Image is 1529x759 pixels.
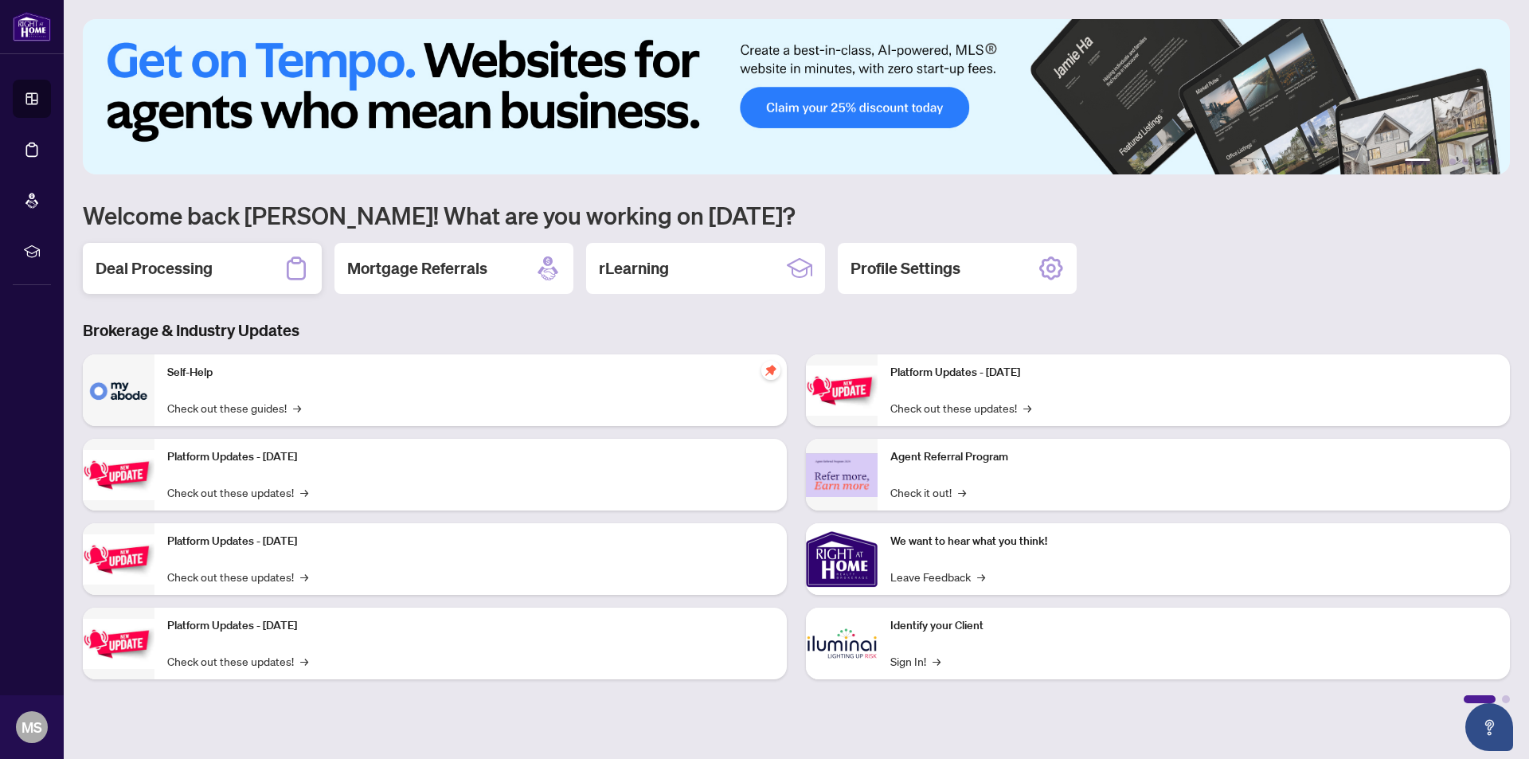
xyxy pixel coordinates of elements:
[13,12,51,41] img: logo
[851,257,960,280] h2: Profile Settings
[167,652,308,670] a: Check out these updates!→
[1488,158,1494,165] button: 6
[599,257,669,280] h2: rLearning
[890,364,1497,381] p: Platform Updates - [DATE]
[1462,158,1468,165] button: 4
[167,483,308,501] a: Check out these updates!→
[293,399,301,417] span: →
[958,483,966,501] span: →
[167,533,774,550] p: Platform Updates - [DATE]
[890,448,1497,466] p: Agent Referral Program
[806,523,878,595] img: We want to hear what you think!
[761,361,780,380] span: pushpin
[300,652,308,670] span: →
[300,483,308,501] span: →
[167,617,774,635] p: Platform Updates - [DATE]
[1449,158,1456,165] button: 3
[347,257,487,280] h2: Mortgage Referrals
[890,652,940,670] a: Sign In!→
[83,200,1510,230] h1: Welcome back [PERSON_NAME]! What are you working on [DATE]?
[890,533,1497,550] p: We want to hear what you think!
[890,617,1497,635] p: Identify your Client
[167,448,774,466] p: Platform Updates - [DATE]
[300,568,308,585] span: →
[167,568,308,585] a: Check out these updates!→
[1405,158,1430,165] button: 1
[22,716,42,738] span: MS
[83,354,154,426] img: Self-Help
[83,450,154,500] img: Platform Updates - September 16, 2025
[890,399,1031,417] a: Check out these updates!→
[1475,158,1481,165] button: 5
[1023,399,1031,417] span: →
[167,399,301,417] a: Check out these guides!→
[167,364,774,381] p: Self-Help
[83,619,154,669] img: Platform Updates - July 8, 2025
[890,483,966,501] a: Check it out!→
[83,534,154,585] img: Platform Updates - July 21, 2025
[806,608,878,679] img: Identify your Client
[96,257,213,280] h2: Deal Processing
[1437,158,1443,165] button: 2
[977,568,985,585] span: →
[1465,703,1513,751] button: Open asap
[83,319,1510,342] h3: Brokerage & Industry Updates
[933,652,940,670] span: →
[83,19,1510,174] img: Slide 0
[806,453,878,497] img: Agent Referral Program
[806,366,878,416] img: Platform Updates - June 23, 2025
[890,568,985,585] a: Leave Feedback→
